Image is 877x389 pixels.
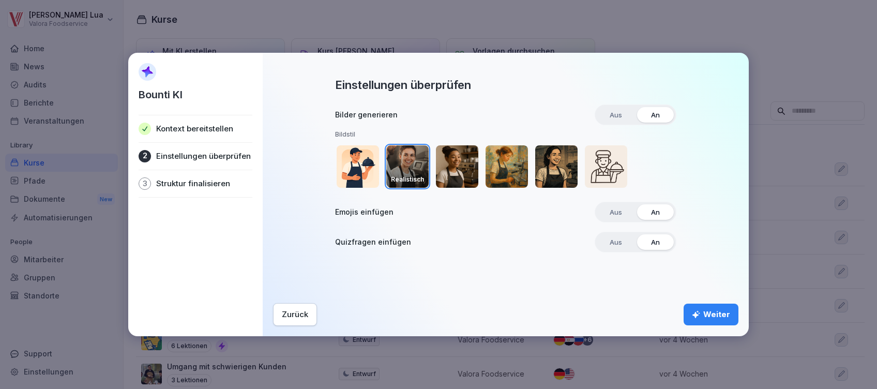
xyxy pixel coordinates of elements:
[436,145,478,188] img: 3D style
[139,63,156,81] img: AI Sparkle
[335,130,676,139] h5: Bildstil
[139,150,151,162] div: 2
[644,107,667,123] span: An
[644,204,667,220] span: An
[535,145,578,188] img: comic
[602,234,629,250] span: Aus
[486,145,528,188] img: Oil painting style
[692,309,730,320] div: Weiter
[585,145,627,188] img: Simple outline style
[156,178,230,189] p: Struktur finalisieren
[337,145,379,188] img: Illustration style
[335,110,398,120] h3: Bilder generieren
[684,304,738,325] button: Weiter
[602,107,629,123] span: Aus
[602,204,629,220] span: Aus
[282,309,308,320] div: Zurück
[644,234,667,250] span: An
[273,303,317,326] button: Zurück
[335,207,394,217] h3: Emojis einfügen
[139,87,183,102] p: Bounti KI
[156,151,251,161] p: Einstellungen überprüfen
[335,78,471,92] h2: Einstellungen überprüfen
[139,177,151,190] div: 3
[156,124,233,134] p: Kontext bereitstellen
[335,237,411,247] h3: Quizfragen einfügen
[386,145,429,188] img: Realistic style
